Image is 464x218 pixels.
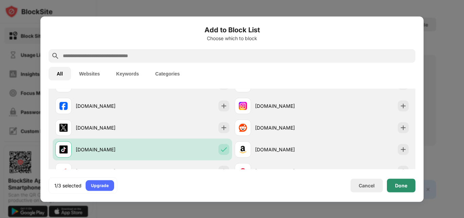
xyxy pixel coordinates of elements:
[255,146,322,153] div: [DOMAIN_NAME]
[76,146,142,153] div: [DOMAIN_NAME]
[71,67,108,80] button: Websites
[49,67,71,80] button: All
[239,123,247,132] img: favicons
[239,102,247,110] img: favicons
[76,102,142,110] div: [DOMAIN_NAME]
[108,67,147,80] button: Keywords
[395,183,407,188] div: Done
[51,52,59,60] img: search.svg
[49,24,415,35] h6: Add to Block List
[59,102,68,110] img: favicons
[59,123,68,132] img: favicons
[255,124,322,131] div: [DOMAIN_NAME]
[59,167,68,175] img: favicons
[54,182,82,189] div: 1/3 selected
[239,167,247,175] img: favicons
[147,67,188,80] button: Categories
[255,168,322,175] div: [DOMAIN_NAME]
[239,145,247,153] img: favicons
[76,168,142,175] div: [DOMAIN_NAME]
[359,183,375,188] div: Cancel
[255,102,322,110] div: [DOMAIN_NAME]
[49,35,415,41] div: Choose which to block
[91,182,109,189] div: Upgrade
[76,124,142,131] div: [DOMAIN_NAME]
[59,145,68,153] img: favicons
